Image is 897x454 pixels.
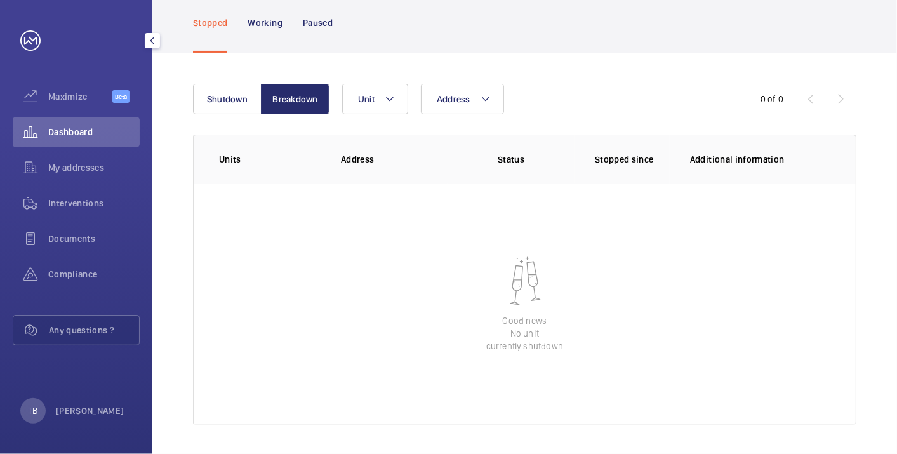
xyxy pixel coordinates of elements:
[486,314,563,352] p: Good news No unit currently shutdown
[193,17,227,29] p: Stopped
[48,232,140,245] span: Documents
[248,17,282,29] p: Working
[219,153,321,166] p: Units
[595,153,670,166] p: Stopped since
[48,161,140,174] span: My addresses
[48,126,140,138] span: Dashboard
[761,93,783,105] div: 0 of 0
[456,153,566,166] p: Status
[342,84,408,114] button: Unit
[341,153,448,166] p: Address
[48,197,140,210] span: Interventions
[303,17,333,29] p: Paused
[421,84,504,114] button: Address
[193,84,262,114] button: Shutdown
[56,404,124,417] p: [PERSON_NAME]
[28,404,37,417] p: TB
[48,268,140,281] span: Compliance
[49,324,139,337] span: Any questions ?
[112,90,130,103] span: Beta
[690,153,830,166] p: Additional information
[437,94,470,104] span: Address
[358,94,375,104] span: Unit
[261,84,329,114] button: Breakdown
[48,90,112,103] span: Maximize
